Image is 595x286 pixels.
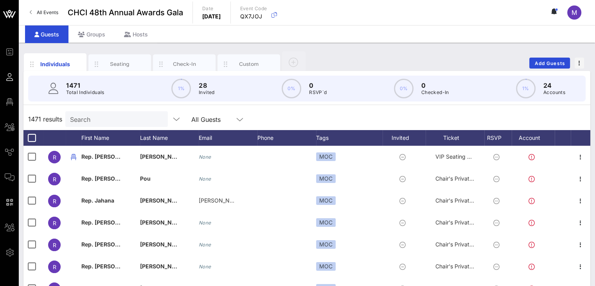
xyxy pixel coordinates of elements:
[102,60,137,68] div: Seating
[567,5,581,20] div: M
[191,116,221,123] div: All Guests
[426,130,484,146] div: Ticket
[38,60,73,68] div: Individuals
[202,13,221,20] p: [DATE]
[199,154,211,160] i: None
[81,263,141,270] span: Rep. [PERSON_NAME]
[167,60,202,68] div: Check-In
[53,176,56,183] span: R
[199,89,215,96] p: Invited
[199,197,338,204] span: [PERSON_NAME][EMAIL_ADDRESS][DOMAIN_NAME]
[81,197,114,204] span: Rep. Jahana
[53,242,56,248] span: R
[53,154,56,161] span: R
[316,262,336,271] div: MOC
[232,60,266,68] div: Custom
[66,89,104,96] p: Total Individuals
[81,175,141,182] span: Rep. [PERSON_NAME]
[199,130,257,146] div: Email
[199,81,215,90] p: 28
[435,197,500,204] span: Chair's Private Reception
[484,130,512,146] div: RSVP
[140,130,199,146] div: Last Name
[316,218,336,227] div: MOC
[421,89,449,96] p: Checked-In
[53,264,56,270] span: R
[435,153,537,160] span: VIP Seating & Chair's Private Reception
[28,114,62,124] span: 1471 results
[140,219,186,226] span: [PERSON_NAME]
[309,89,327,96] p: RSVP`d
[534,60,565,66] span: Add Guests
[68,7,183,18] span: CHCI 48th Annual Awards Gala
[140,175,151,182] span: Pou
[199,242,211,248] i: None
[309,81,327,90] p: 0
[435,263,500,270] span: Chair's Private Reception
[81,219,141,226] span: Rep. [PERSON_NAME]
[37,9,58,15] span: All Events
[199,264,211,270] i: None
[240,5,267,13] p: Event Code
[140,241,234,248] span: [PERSON_NAME] [PERSON_NAME]
[529,58,570,69] button: Add Guests
[53,198,56,205] span: R
[512,130,555,146] div: Account
[81,241,141,248] span: Rep. [PERSON_NAME]
[316,130,383,146] div: Tags
[25,25,68,43] div: Guests
[140,197,186,204] span: [PERSON_NAME]
[316,152,336,161] div: MOC
[240,13,267,20] p: QX7JOJ
[435,219,500,226] span: Chair's Private Reception
[25,6,63,19] a: All Events
[53,220,56,226] span: R
[81,153,141,160] span: Rep. [PERSON_NAME]
[187,111,249,127] div: All Guests
[81,130,140,146] div: First Name
[66,81,104,90] p: 1471
[68,25,115,43] div: Groups
[435,175,500,182] span: Chair's Private Reception
[421,81,449,90] p: 0
[257,130,316,146] div: Phone
[316,196,336,205] div: MOC
[316,174,336,183] div: MOC
[199,176,211,182] i: None
[140,263,186,270] span: [PERSON_NAME]
[140,153,186,160] span: [PERSON_NAME]
[316,240,336,249] div: MOC
[543,81,565,90] p: 24
[115,25,157,43] div: Hosts
[199,220,211,226] i: None
[543,89,565,96] p: Accounts
[383,130,426,146] div: Invited
[435,241,500,248] span: Chair's Private Reception
[202,5,221,13] p: Date
[572,9,577,16] span: M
